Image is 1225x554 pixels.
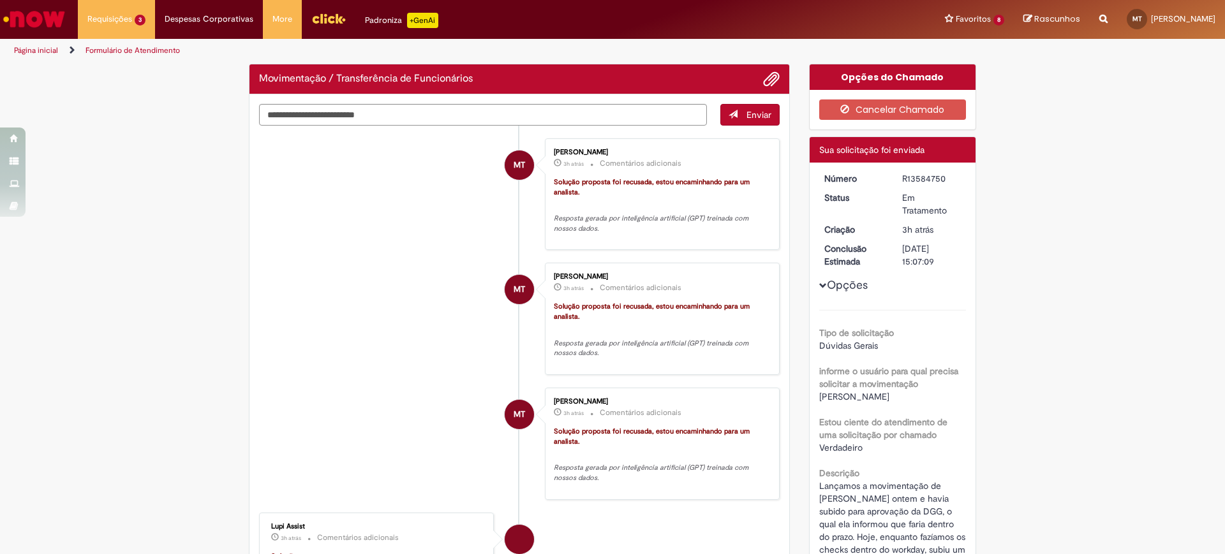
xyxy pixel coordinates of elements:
[259,104,707,126] textarea: Digite sua mensagem aqui...
[563,160,584,168] span: 3h atrás
[554,273,766,281] div: [PERSON_NAME]
[554,339,750,358] em: Resposta gerada por inteligência artificial (GPT) treinada com nossos dados.
[554,426,752,446] font: Solução proposta foi recusada, estou encaminhando para um analista.
[746,109,771,120] span: Enviar
[554,214,750,233] em: Resposta gerada por inteligência artificial (GPT) treinada com nossos dados.
[563,160,584,168] time: 01/10/2025 10:07:34
[563,409,584,417] time: 01/10/2025 10:07:27
[505,400,534,429] div: Maria Luiza da Rocha Trece
[505,275,534,304] div: Maria Luiza da Rocha Trece
[514,150,525,180] span: MT
[554,149,766,156] div: [PERSON_NAME]
[10,39,807,62] ul: Trilhas de página
[1023,13,1080,26] a: Rascunhos
[563,284,584,292] span: 3h atrás
[14,45,58,55] a: Página inicial
[600,282,681,293] small: Comentários adicionais
[259,73,473,85] h2: Movimentação / Transferência de Funcionários Histórico de tíquete
[317,532,399,543] small: Comentários adicionais
[902,224,933,235] time: 01/10/2025 10:06:09
[505,525,534,554] div: Lupi Assist
[563,284,584,292] time: 01/10/2025 10:07:30
[819,391,889,402] span: [PERSON_NAME]
[810,64,976,90] div: Opções do Chamado
[815,223,893,236] dt: Criação
[563,409,584,417] span: 3h atrás
[763,71,780,87] button: Adicionar anexos
[514,399,525,430] span: MT
[407,13,438,28] p: +GenAi
[1,6,67,32] img: ServiceNow
[1151,13,1215,24] span: [PERSON_NAME]
[819,467,859,479] b: Descrição
[554,177,752,197] font: Solução proposta foi recusada, estou encaminhando para um analista.
[819,442,863,453] span: Verdadeiro
[815,242,893,268] dt: Conclusão Estimada
[902,223,961,236] div: 01/10/2025 10:06:09
[135,15,145,26] span: 3
[819,340,878,351] span: Dúvidas Gerais
[815,172,893,185] dt: Número
[1034,13,1080,25] span: Rascunhos
[600,407,681,418] small: Comentários adicionais
[1132,15,1142,23] span: MT
[505,150,534,180] div: Maria Luiza da Rocha Trece
[815,191,893,204] dt: Status
[85,45,180,55] a: Formulário de Atendimento
[819,144,924,156] span: Sua solicitação foi enviada
[554,463,750,483] em: Resposta gerada por inteligência artificial (GPT) treinada com nossos dados.
[165,13,253,26] span: Despesas Corporativas
[819,99,967,120] button: Cancelar Chamado
[956,13,991,26] span: Favoritos
[281,534,301,542] span: 3h atrás
[272,13,292,26] span: More
[819,365,958,390] b: informe o usuário para qual precisa solicitar a movimentação
[819,327,894,339] b: Tipo de solicitação
[600,158,681,169] small: Comentários adicionais
[993,15,1004,26] span: 8
[271,523,484,530] div: Lupi Assist
[311,9,346,28] img: click_logo_yellow_360x200.png
[554,302,752,321] font: Solução proposta foi recusada, estou encaminhando para um analista.
[720,104,780,126] button: Enviar
[365,13,438,28] div: Padroniza
[87,13,132,26] span: Requisições
[514,274,525,305] span: MT
[902,224,933,235] span: 3h atrás
[819,416,947,441] b: Estou ciente do atendimento de uma solicitação por chamado
[554,398,766,405] div: [PERSON_NAME]
[902,172,961,185] div: R13584750
[902,191,961,217] div: Em Tratamento
[902,242,961,268] div: [DATE] 15:07:09
[281,534,301,542] time: 01/10/2025 10:06:31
